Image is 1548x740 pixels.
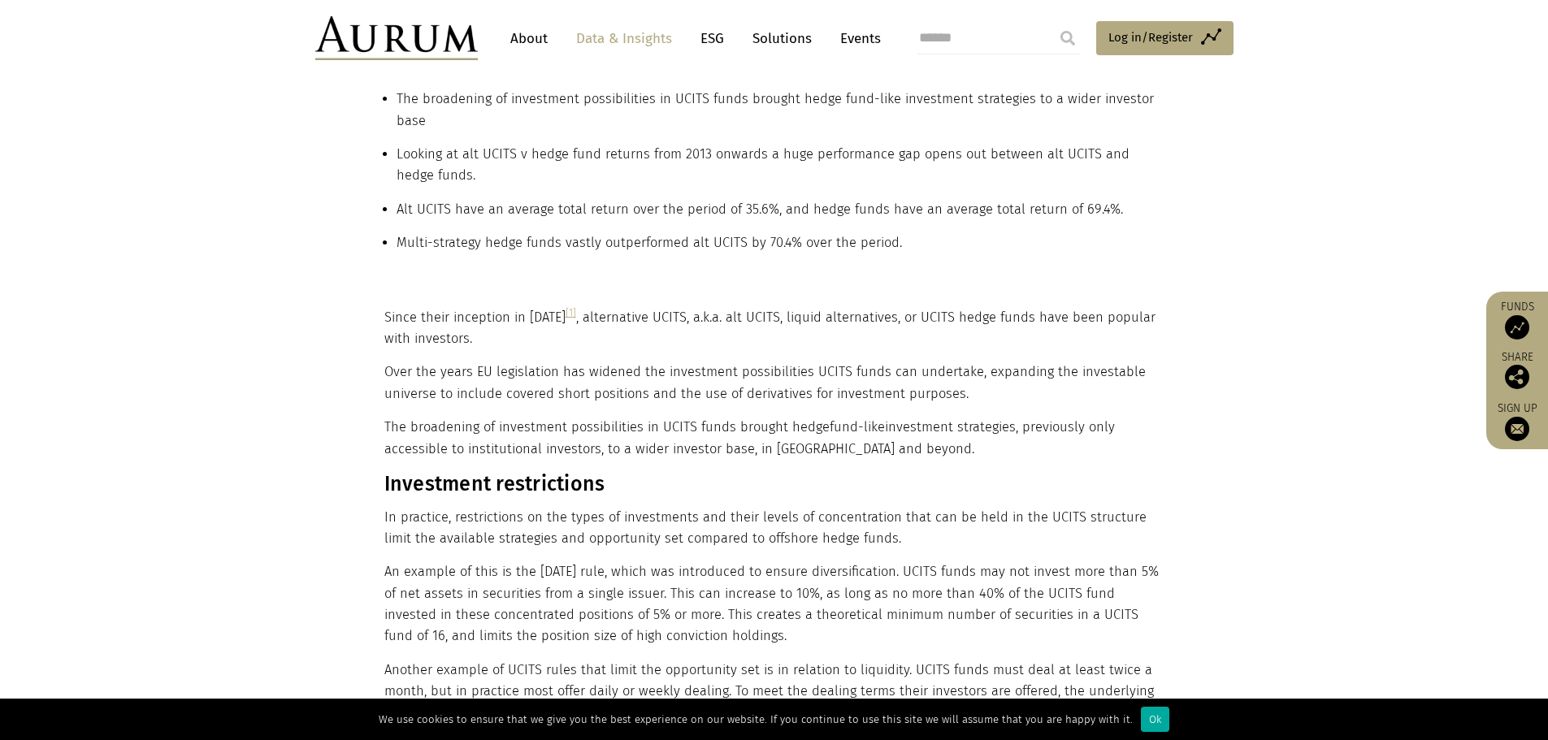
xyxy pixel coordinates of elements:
img: Access Funds [1505,315,1529,340]
a: Funds [1494,300,1540,340]
li: Multi-strategy hedge funds vastly outperformed alt UCITS by 70.4% over the period. [397,232,1164,266]
span: Log in/Register [1108,28,1193,47]
p: In practice, restrictions on the types of investments and their levels of concentration that can ... [384,507,1160,550]
a: Solutions [744,24,820,54]
li: Alt UCITS have an average total return over the period of 35.6%, and hedge funds have an average ... [397,199,1164,232]
a: [1] [566,306,576,318]
h3: Investment restrictions [384,472,1160,496]
img: Sign up to our newsletter [1505,417,1529,441]
a: Log in/Register [1096,21,1234,55]
a: About [502,24,556,54]
img: Aurum [315,16,478,60]
span: fund-like [830,419,885,435]
p: Since their inception in [DATE] , alternative UCITS, a.k.a. alt UCITS, liquid alternatives, or UC... [384,307,1160,350]
div: Ok [1141,707,1169,732]
a: Data & Insights [568,24,680,54]
li: Looking at alt UCITS v hedge fund returns from 2013 onwards a huge performance gap opens out betw... [397,144,1164,199]
a: Events [832,24,881,54]
p: The broadening of investment possibilities in UCITS funds brought hedge investment strategies, pr... [384,417,1160,460]
input: Submit [1052,22,1084,54]
p: Over the years EU legislation has widened the investment possibilities UCITS funds can undertake,... [384,361,1160,405]
a: Sign up [1494,401,1540,441]
img: Share this post [1505,365,1529,389]
li: The broadening of investment possibilities in UCITS funds brought hedge fund-like investment stra... [397,89,1164,144]
a: ESG [692,24,732,54]
p: An example of this is the [DATE] rule, which was introduced to ensure diversification. UCITS fund... [384,561,1160,647]
div: Share [1494,352,1540,389]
